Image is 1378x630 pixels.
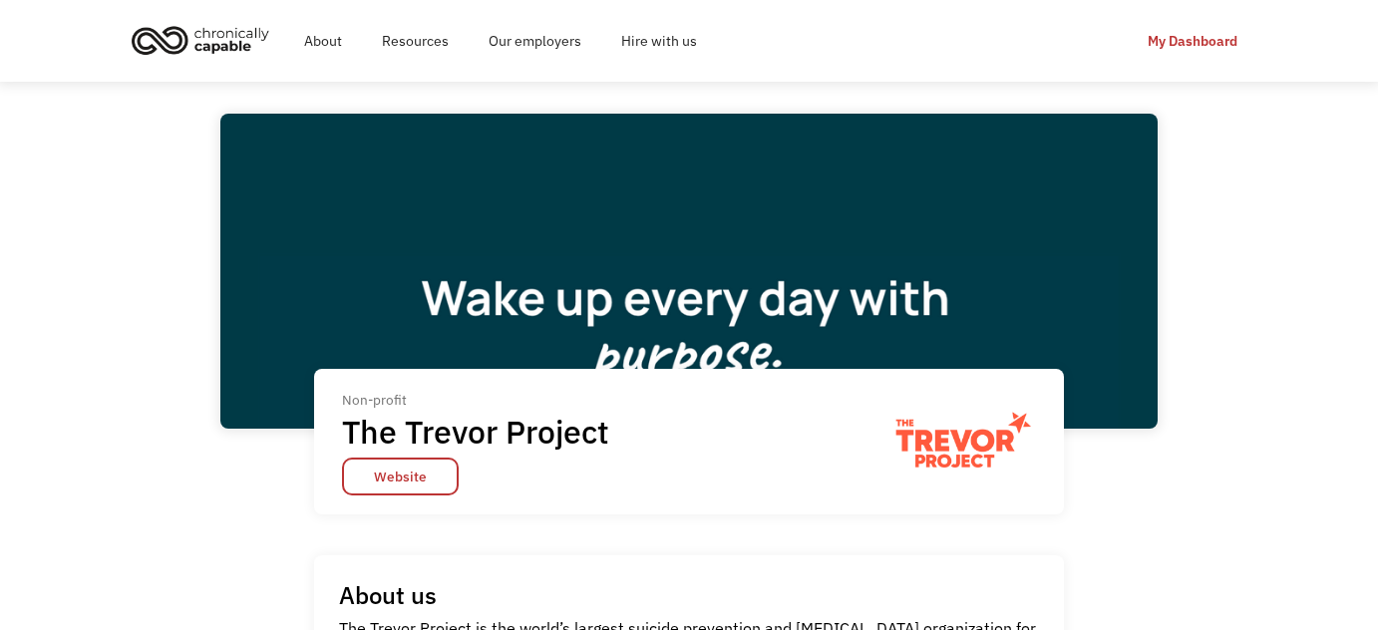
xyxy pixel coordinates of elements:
[284,9,362,73] a: About
[1148,29,1237,53] div: My Dashboard
[342,388,623,412] div: Non-profit
[1133,24,1252,58] a: My Dashboard
[601,9,717,73] a: Hire with us
[342,412,609,452] h1: The Trevor Project
[362,9,469,73] a: Resources
[342,458,459,495] a: Website
[126,18,275,62] img: Chronically Capable logo
[339,580,437,610] h1: About us
[469,9,601,73] a: Our employers
[126,18,284,62] a: home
